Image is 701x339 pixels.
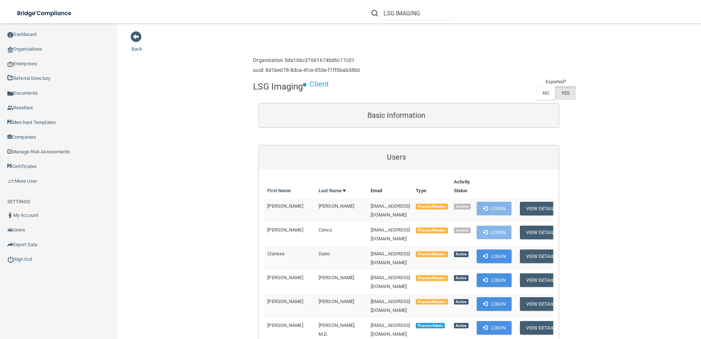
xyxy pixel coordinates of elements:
[416,323,445,329] span: Practice Admin
[454,251,469,257] span: Active
[371,299,410,313] span: [EMAIL_ADDRESS][DOMAIN_NAME]
[371,275,410,289] span: [EMAIL_ADDRESS][DOMAIN_NAME]
[7,32,13,38] img: ic_dashboard_dark.d01f4a41.png
[132,37,142,52] a: Back
[477,297,511,311] button: Login
[267,186,291,195] a: First Name
[267,203,303,209] span: [PERSON_NAME]
[7,91,13,96] img: icon-documents.8dae5593.png
[371,251,410,265] span: [EMAIL_ADDRESS][DOMAIN_NAME]
[264,149,553,165] a: Users
[11,6,78,21] img: bridge_compliance_login_screen.278c3ca4.svg
[520,202,563,215] button: View Details
[416,275,448,281] span: Practice Member
[253,58,360,63] h6: Organization 5da166c37661674bd6c17c01
[267,251,285,256] span: Clarisse
[520,297,563,311] button: View Details
[267,275,303,280] span: [PERSON_NAME]
[520,226,563,239] button: View Details
[264,107,553,124] a: Basic Information
[454,299,469,305] span: Active
[7,242,13,248] img: icon-export.b9366987.png
[7,227,13,233] img: icon-users.e205127d.png
[413,175,451,198] th: Type
[319,251,330,256] span: Dairo
[477,226,511,239] button: Login
[451,175,474,198] th: Activity Status
[319,203,354,209] span: [PERSON_NAME]
[454,204,471,209] span: Inactive
[264,153,528,161] h5: Users
[454,275,469,281] span: Active
[477,321,511,335] button: Login
[416,251,448,257] span: Practice Member
[7,105,13,111] img: ic_reseller.de258add.png
[7,62,13,67] img: enterprise.0d942306.png
[7,212,13,218] img: ic_user_dark.df1a06c3.png
[477,202,511,215] button: Login
[477,249,511,263] button: Login
[7,47,13,52] img: organization-icon.f8decf85.png
[253,82,303,91] h4: LSG Imaging
[319,227,332,233] span: Conca
[7,197,30,206] label: SETTINGS
[520,321,563,335] button: View Details
[555,86,576,100] label: YES
[7,178,15,185] img: briefcase.64adab9b.png
[536,77,576,86] td: Exported?
[416,299,448,305] span: Practice Member
[454,227,471,233] span: Inactive
[267,227,303,233] span: [PERSON_NAME]
[520,249,563,263] button: View Details
[477,273,511,287] button: Login
[319,275,354,280] span: [PERSON_NAME]
[319,322,355,337] span: [PERSON_NAME], M.D.
[383,7,451,20] input: Search
[264,111,528,119] h5: Basic Information
[371,203,410,218] span: [EMAIL_ADDRESS][DOMAIN_NAME]
[520,273,563,287] button: View Details
[454,323,469,329] span: Active
[253,68,360,73] h6: uuid: 8d1bed78-8dca-4fce-853e-f7ff0bab38b0
[416,227,448,233] span: Practice Member
[416,204,448,209] span: Practice Member
[371,10,378,17] img: ic-search.3b580494.png
[371,227,410,241] span: [EMAIL_ADDRESS][DOMAIN_NAME]
[368,175,413,198] th: Email
[267,322,303,328] span: [PERSON_NAME]
[319,186,346,195] a: Last Name
[7,256,14,263] img: ic_power_dark.7ecde6b1.png
[319,299,354,304] span: [PERSON_NAME]
[536,86,555,100] label: NO
[371,322,410,337] span: [EMAIL_ADDRESS][DOMAIN_NAME]
[267,299,303,304] span: [PERSON_NAME]
[309,77,329,91] p: Client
